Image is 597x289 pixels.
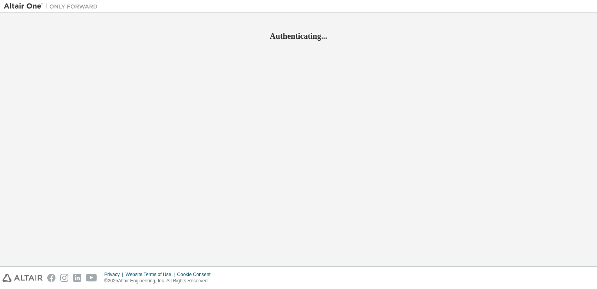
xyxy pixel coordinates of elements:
[86,274,97,282] img: youtube.svg
[104,278,215,284] p: © 2025 Altair Engineering, Inc. All Rights Reserved.
[177,271,215,278] div: Cookie Consent
[4,31,593,41] h2: Authenticating...
[104,271,125,278] div: Privacy
[4,2,102,10] img: Altair One
[60,274,68,282] img: instagram.svg
[47,274,55,282] img: facebook.svg
[73,274,81,282] img: linkedin.svg
[125,271,177,278] div: Website Terms of Use
[2,274,43,282] img: altair_logo.svg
